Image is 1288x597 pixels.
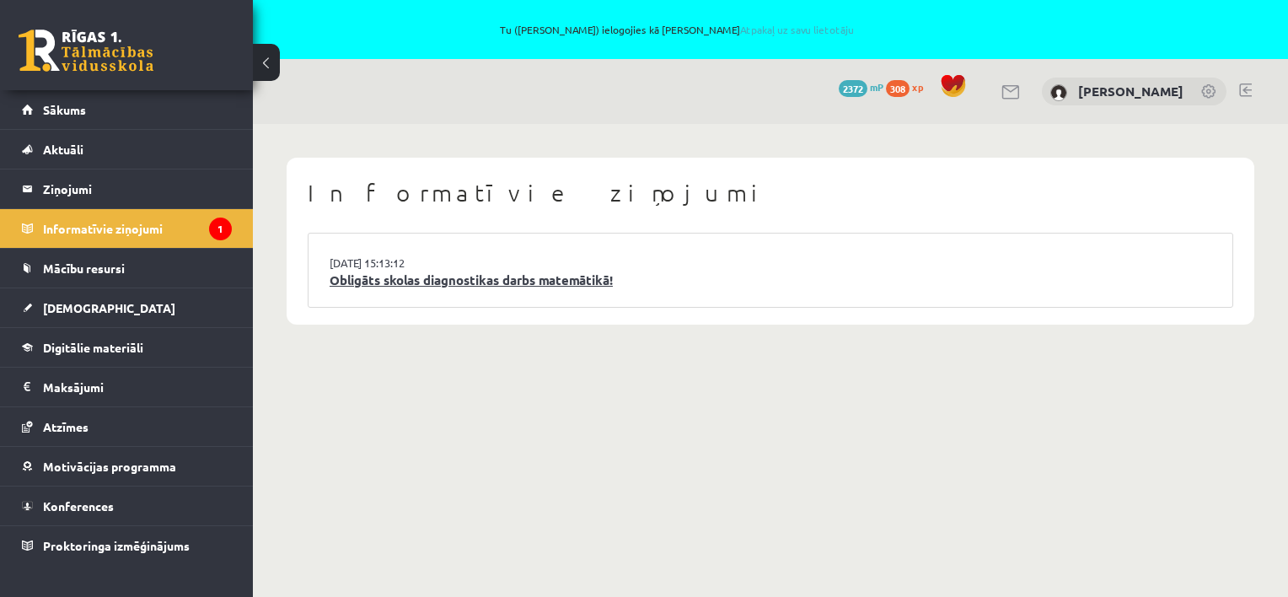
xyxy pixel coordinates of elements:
a: Maksājumi [22,368,232,406]
span: Sākums [43,102,86,117]
a: Obligāts skolas diagnostikas darbs matemātikā! [330,271,1211,290]
a: [PERSON_NAME] [1078,83,1183,99]
a: Proktoringa izmēģinājums [22,526,232,565]
span: mP [870,80,883,94]
a: 308 xp [886,80,931,94]
span: Mācību resursi [43,261,125,276]
span: 2372 [839,80,867,97]
span: Konferences [43,498,114,514]
a: Atzīmes [22,407,232,446]
a: Aktuāli [22,130,232,169]
a: 2372 mP [839,80,883,94]
a: [DATE] 15:13:12 [330,255,456,272]
legend: Ziņojumi [43,169,232,208]
span: 308 [886,80,910,97]
span: Atzīmes [43,419,89,434]
h1: Informatīvie ziņojumi [308,179,1233,207]
a: Digitālie materiāli [22,328,232,367]
a: Motivācijas programma [22,447,232,486]
a: Mācību resursi [22,249,232,288]
span: Tu ([PERSON_NAME]) ielogojies kā [PERSON_NAME] [194,24,1159,35]
a: [DEMOGRAPHIC_DATA] [22,288,232,327]
span: Motivācijas programma [43,459,176,474]
span: [DEMOGRAPHIC_DATA] [43,300,175,315]
a: Konferences [22,487,232,525]
img: Robijs Cabuls [1050,84,1067,101]
a: Ziņojumi [22,169,232,208]
a: Rīgas 1. Tālmācības vidusskola [19,30,153,72]
span: Proktoringa izmēģinājums [43,538,190,553]
legend: Informatīvie ziņojumi [43,209,232,248]
legend: Maksājumi [43,368,232,406]
span: Aktuāli [43,142,83,157]
span: xp [912,80,923,94]
a: Informatīvie ziņojumi1 [22,209,232,248]
a: Atpakaļ uz savu lietotāju [740,23,854,36]
i: 1 [209,218,232,240]
a: Sākums [22,90,232,129]
span: Digitālie materiāli [43,340,143,355]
